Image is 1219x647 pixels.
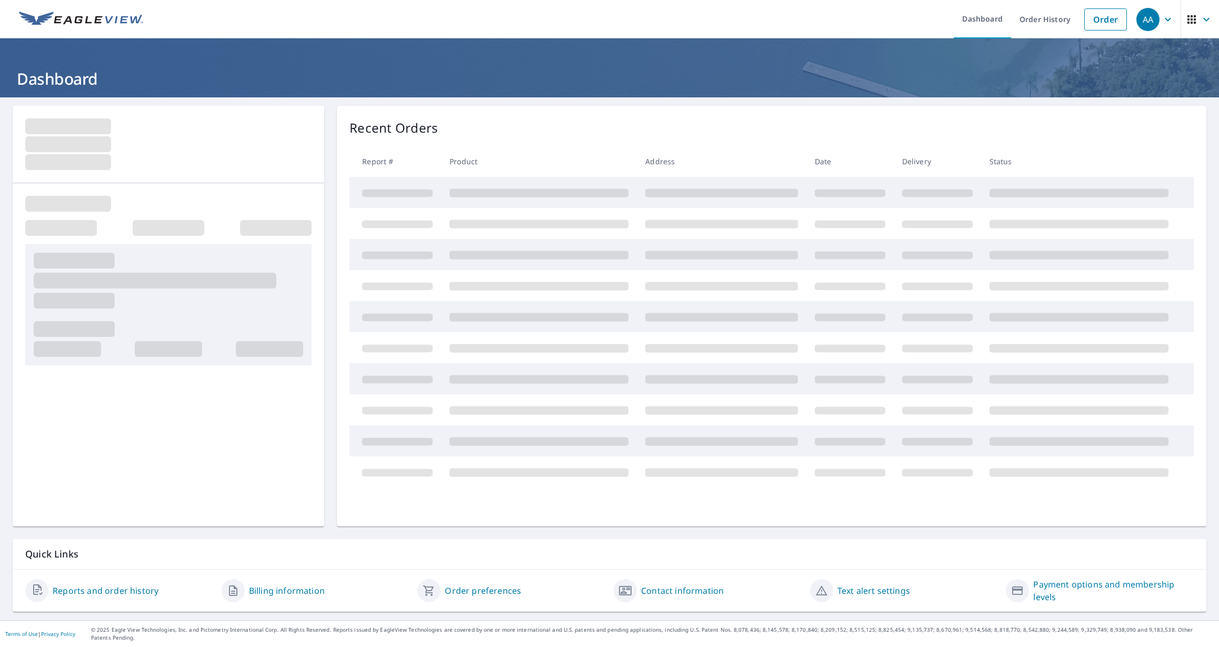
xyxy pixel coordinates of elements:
[641,584,724,597] a: Contact information
[5,630,38,638] a: Terms of Use
[5,631,75,637] p: |
[349,146,441,177] th: Report #
[13,68,1206,89] h1: Dashboard
[441,146,637,177] th: Product
[249,584,325,597] a: Billing information
[1084,8,1127,31] a: Order
[25,548,1194,561] p: Quick Links
[1136,8,1160,31] div: AA
[91,626,1214,642] p: © 2025 Eagle View Technologies, Inc. and Pictometry International Corp. All Rights Reserved. Repo...
[41,630,75,638] a: Privacy Policy
[53,584,158,597] a: Reports and order history
[1033,578,1194,603] a: Payment options and membership levels
[349,118,438,137] p: Recent Orders
[894,146,981,177] th: Delivery
[445,584,521,597] a: Order preferences
[837,584,910,597] a: Text alert settings
[19,12,143,27] img: EV Logo
[637,146,806,177] th: Address
[806,146,894,177] th: Date
[981,146,1177,177] th: Status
